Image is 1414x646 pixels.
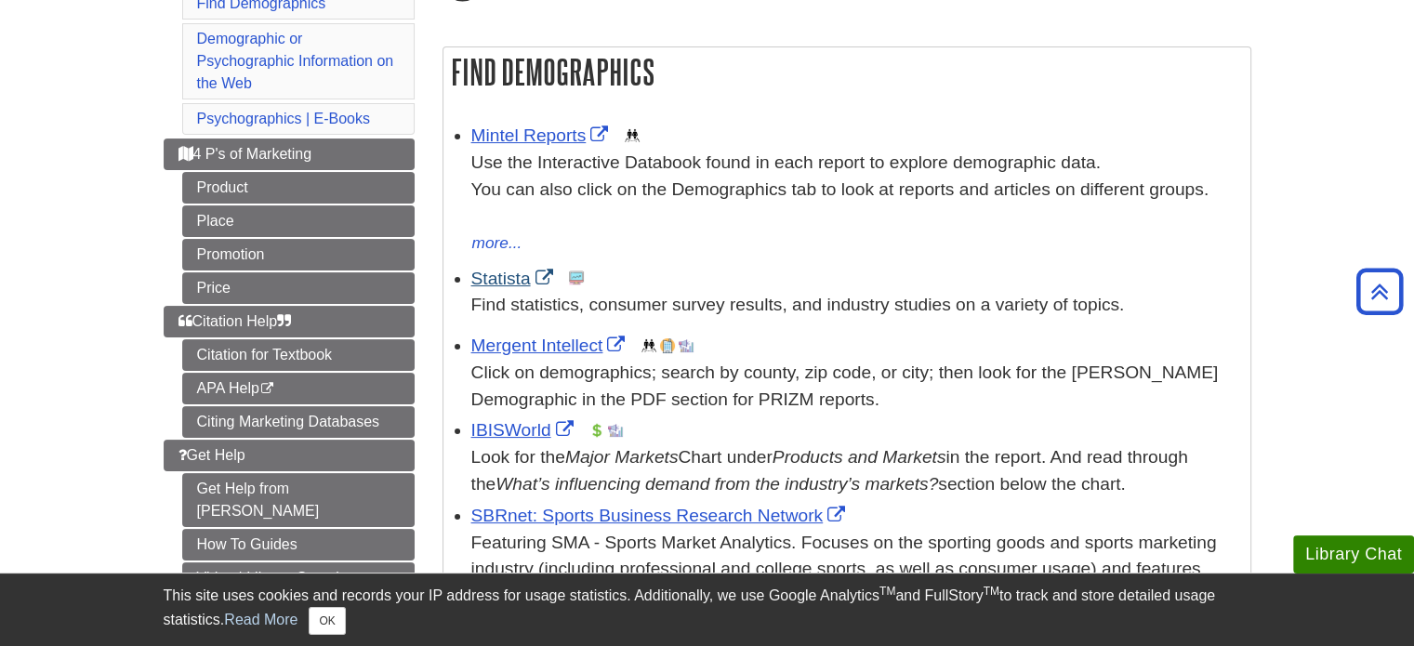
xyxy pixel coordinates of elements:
[471,336,630,355] a: Link opens in new window
[1293,535,1414,573] button: Library Chat
[471,125,614,145] a: Link opens in new window
[182,473,415,527] a: Get Help from [PERSON_NAME]
[879,585,895,598] sup: TM
[259,383,275,395] i: This link opens in a new window
[182,562,415,594] a: Video | Library Overview
[178,146,312,162] span: 4 P's of Marketing
[164,138,415,170] a: 4 P's of Marketing
[197,31,394,91] a: Demographic or Psychographic Information on the Web
[182,239,415,270] a: Promotion
[471,150,1241,230] div: Use the Interactive Databook found in each report to explore demographic data. You can also click...
[679,338,694,353] img: Industry Report
[224,612,297,627] a: Read More
[1350,279,1409,304] a: Back to Top
[471,444,1241,498] div: Look for the Chart under in the report. And read through the section below the chart.
[197,111,370,126] a: Psychographics | E-Books
[589,423,604,438] img: Financial Report
[471,506,851,525] a: Link opens in new window
[565,447,679,467] i: Major Markets
[178,447,245,463] span: Get Help
[471,292,1241,319] p: Find statistics, consumer survey results, and industry studies on a variety of topics.
[569,270,584,285] img: Statistics
[182,272,415,304] a: Price
[164,306,415,337] a: Citation Help
[641,338,656,353] img: Demographics
[471,420,578,440] a: Link opens in new window
[471,269,558,288] a: Link opens in new window
[443,47,1250,97] h2: Find Demographics
[471,360,1241,414] div: Click on demographics; search by county, zip code, or city; then look for the [PERSON_NAME] Demog...
[471,530,1241,637] p: Featuring SMA - Sports Market Analytics. Focuses on the sporting goods and sports marketing indus...
[309,607,345,635] button: Close
[984,585,999,598] sup: TM
[164,585,1251,635] div: This site uses cookies and records your IP address for usage statistics. Additionally, we use Goo...
[471,231,523,257] button: more...
[625,128,640,143] img: Demographics
[496,474,938,494] i: What’s influencing demand from the industry’s markets?
[182,339,415,371] a: Citation for Textbook
[182,406,415,438] a: Citing Marketing Databases
[182,172,415,204] a: Product
[773,447,946,467] i: Products and Markets
[182,529,415,560] a: How To Guides
[178,313,292,329] span: Citation Help
[608,423,623,438] img: Industry Report
[660,338,675,353] img: Company Information
[182,373,415,404] a: APA Help
[182,205,415,237] a: Place
[164,440,415,471] a: Get Help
